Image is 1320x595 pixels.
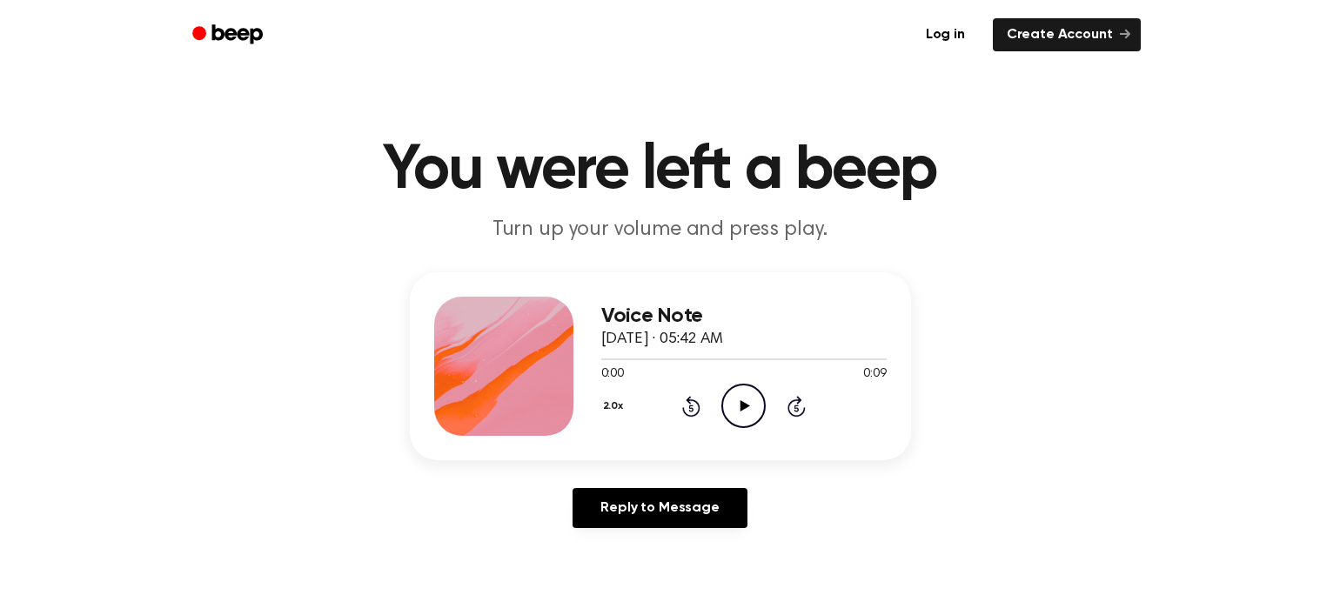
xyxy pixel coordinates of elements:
h3: Voice Note [601,304,887,328]
span: 0:09 [863,365,886,384]
a: Log in [908,15,982,55]
span: 0:00 [601,365,624,384]
span: [DATE] · 05:42 AM [601,331,723,347]
p: Turn up your volume and press play. [326,216,995,244]
a: Create Account [993,18,1141,51]
button: 2.0x [601,391,630,421]
h1: You were left a beep [215,139,1106,202]
a: Reply to Message [573,488,747,528]
a: Beep [180,18,278,52]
